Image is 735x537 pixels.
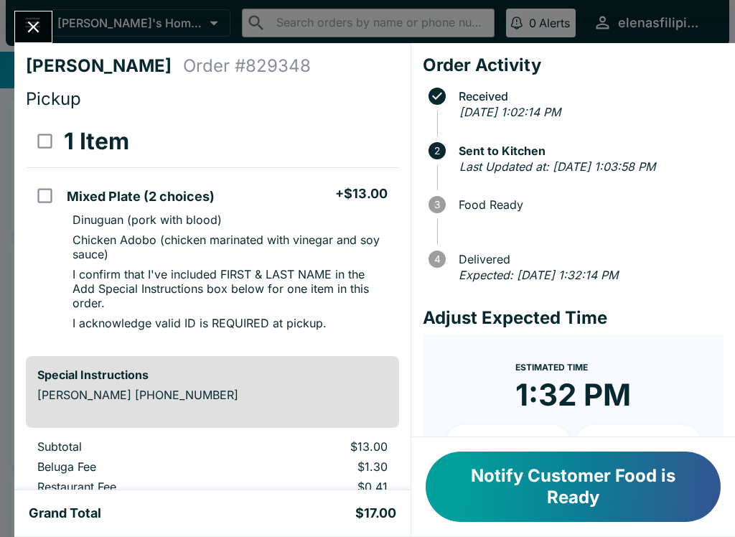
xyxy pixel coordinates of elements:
[37,480,227,494] p: Restaurant Fee
[434,253,440,265] text: 4
[423,307,724,329] h4: Adjust Expected Time
[250,480,388,494] p: $0.41
[515,362,588,373] span: Estimated Time
[26,88,81,109] span: Pickup
[72,233,387,261] p: Chicken Adobo (chicken marinated with vinegar and soy sauce)
[26,116,399,345] table: orders table
[446,425,571,461] button: + 10
[335,185,388,202] h5: + $13.00
[72,267,387,310] p: I confirm that I've included FIRST & LAST NAME in the Add Special Instructions box below for one ...
[26,55,183,77] h4: [PERSON_NAME]
[459,159,655,174] em: Last Updated at: [DATE] 1:03:58 PM
[576,425,701,461] button: + 20
[183,55,311,77] h4: Order # 829348
[29,505,101,522] h5: Grand Total
[37,388,388,402] p: [PERSON_NAME] [PHONE_NUMBER]
[72,213,222,227] p: Dinuguan (pork with blood)
[37,368,388,382] h6: Special Instructions
[451,253,724,266] span: Delivered
[426,452,721,522] button: Notify Customer Food is Ready
[64,127,129,156] h3: 1 Item
[423,55,724,76] h4: Order Activity
[250,459,388,474] p: $1.30
[451,144,724,157] span: Sent to Kitchen
[459,268,618,282] em: Expected: [DATE] 1:32:14 PM
[72,316,327,330] p: I acknowledge valid ID is REQUIRED at pickup.
[67,188,215,205] h5: Mixed Plate (2 choices)
[355,505,396,522] h5: $17.00
[451,90,724,103] span: Received
[434,199,440,210] text: 3
[451,198,724,211] span: Food Ready
[250,439,388,454] p: $13.00
[515,376,631,414] time: 1:32 PM
[37,459,227,474] p: Beluga Fee
[15,11,52,42] button: Close
[37,439,227,454] p: Subtotal
[459,105,561,119] em: [DATE] 1:02:14 PM
[434,145,440,157] text: 2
